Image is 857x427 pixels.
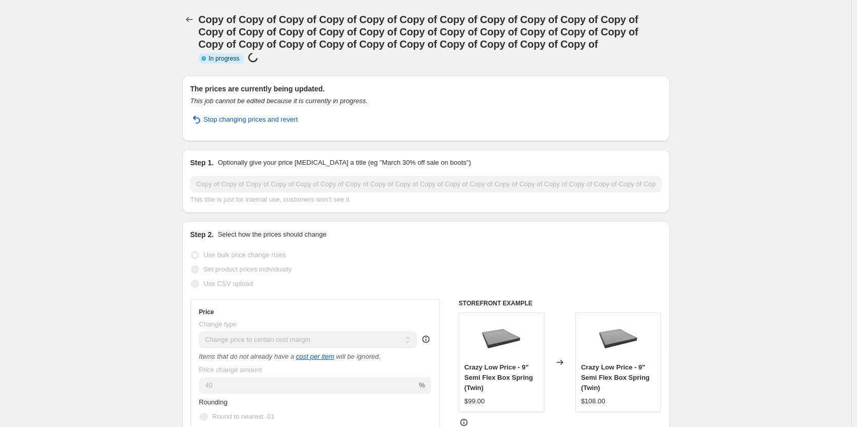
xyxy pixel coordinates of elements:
[459,299,661,307] h6: STOREFRONT EXAMPLE
[204,114,298,125] span: Stop changing prices and revert
[199,366,262,374] span: Price change amount
[190,176,661,192] input: 30% off holiday sale
[218,229,326,240] p: Select how the prices should change
[190,97,368,105] i: This job cannot be edited because it is currently in progress.
[419,381,425,389] span: %
[204,280,253,287] span: Use CSV upload
[199,14,638,50] span: Copy of Copy of Copy of Copy of Copy of Copy of Copy of Copy of Copy of Copy of Copy of Copy of C...
[190,158,214,168] h2: Step 1.
[204,265,292,273] span: Set product prices individually
[218,158,471,168] p: Optionally give your price [MEDICAL_DATA] a title (eg "March 30% off sale on boots")
[464,363,533,392] span: Crazy Low Price - 9" Semi Flex Box Spring (Twin)
[199,398,228,406] span: Rounding
[190,196,349,203] span: This title is just for internal use, customers won't see it
[296,353,334,360] a: cost per item
[199,308,214,316] h3: Price
[199,320,237,328] span: Change type
[481,318,522,359] img: prod_1790987912_80x.jpg
[421,334,431,344] div: help
[199,377,417,394] input: 50
[598,318,639,359] img: prod_1790987912_80x.jpg
[204,251,286,259] span: Use bulk price change rules
[184,111,304,128] button: Stop changing prices and revert
[212,413,275,420] span: Round to nearest .01
[336,353,381,360] i: will be ignored.
[209,54,240,63] span: In progress
[199,353,295,360] i: Items that do not already have a
[464,396,485,406] div: $99.00
[190,84,661,94] h2: The prices are currently being updated.
[182,12,197,27] button: Price change jobs
[581,363,650,392] span: Crazy Low Price - 9" Semi Flex Box Spring (Twin)
[581,396,605,406] div: $108.00
[190,229,214,240] h2: Step 2.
